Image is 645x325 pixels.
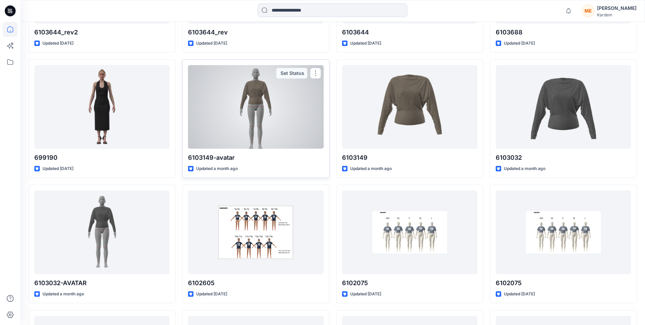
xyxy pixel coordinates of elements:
[504,291,535,298] p: Updated [DATE]
[504,40,535,47] p: Updated [DATE]
[342,153,477,162] p: 6103149
[496,190,631,274] a: 6102075
[196,291,227,298] p: Updated [DATE]
[597,4,636,12] div: [PERSON_NAME]
[188,28,323,37] p: 6103644_rev
[188,190,323,274] a: 6102605
[342,65,477,149] a: 6103149
[350,165,392,172] p: Updated a month ago
[342,278,477,288] p: 6102075
[43,40,73,47] p: Updated [DATE]
[504,165,545,172] p: Updated a month ago
[188,65,323,149] a: 6103149-avatar
[582,5,594,17] div: ME
[188,153,323,162] p: 6103149-avatar
[342,28,477,37] p: 6103644
[496,153,631,162] p: 6103032
[43,291,84,298] p: Updated a month ago
[34,153,170,162] p: 699190
[597,12,636,17] div: Kardem
[350,291,381,298] p: Updated [DATE]
[34,190,170,274] a: 6103032-AVATAR
[34,28,170,37] p: 6103644_rev2
[196,165,238,172] p: Updated a month ago
[496,278,631,288] p: 6102075
[196,40,227,47] p: Updated [DATE]
[496,28,631,37] p: 6103688
[496,65,631,149] a: 6103032
[188,278,323,288] p: 6102605
[34,278,170,288] p: 6103032-AVATAR
[43,165,73,172] p: Updated [DATE]
[342,190,477,274] a: 6102075
[350,40,381,47] p: Updated [DATE]
[34,65,170,149] a: 699190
